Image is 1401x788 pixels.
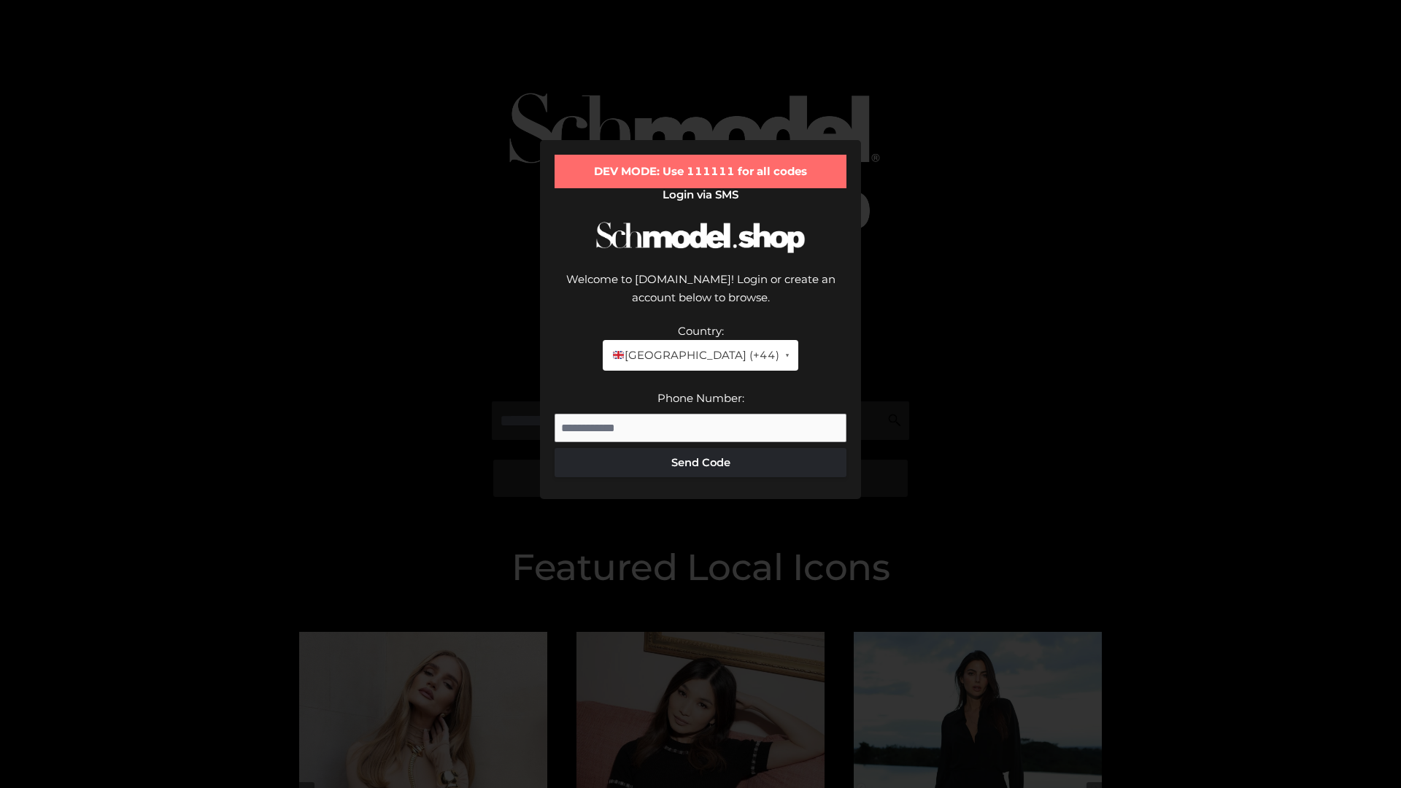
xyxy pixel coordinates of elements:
label: Phone Number: [657,391,744,405]
button: Send Code [555,448,846,477]
div: Welcome to [DOMAIN_NAME]! Login or create an account below to browse. [555,270,846,322]
img: 🇬🇧 [613,349,624,360]
h2: Login via SMS [555,188,846,201]
label: Country: [678,324,724,338]
span: [GEOGRAPHIC_DATA] (+44) [611,346,779,365]
img: Schmodel Logo [591,209,810,266]
div: DEV MODE: Use 111111 for all codes [555,155,846,188]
